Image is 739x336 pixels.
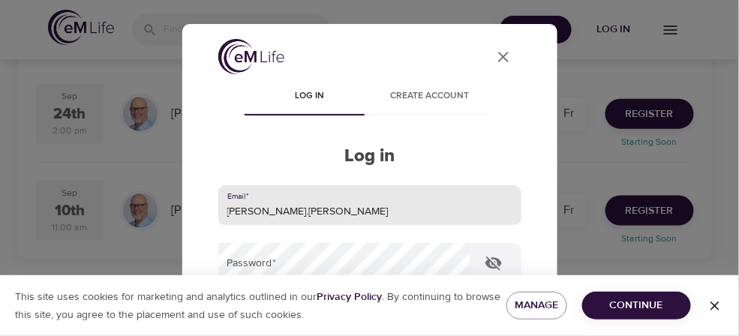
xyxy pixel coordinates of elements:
[218,39,284,74] img: logo
[218,145,521,167] h2: Log in
[518,296,555,315] span: Manage
[485,39,521,75] button: close
[218,79,521,115] div: disabled tabs example
[594,296,679,315] span: Continue
[259,88,361,104] span: Log in
[317,290,382,304] b: Privacy Policy
[379,88,481,104] span: Create account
